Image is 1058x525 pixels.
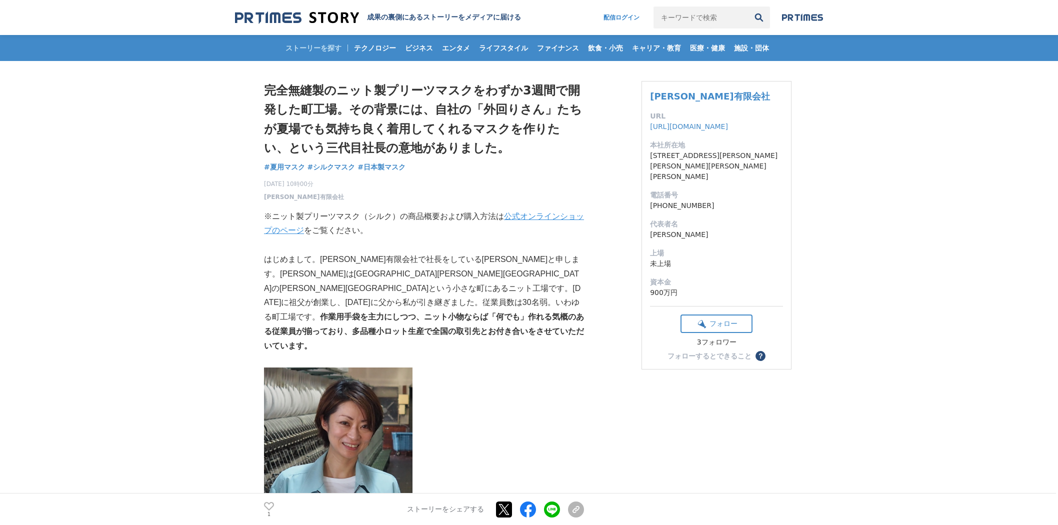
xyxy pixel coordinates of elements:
[650,150,783,182] dd: [STREET_ADDRESS][PERSON_NAME][PERSON_NAME][PERSON_NAME][PERSON_NAME]
[357,162,405,172] a: #日本製マスク
[650,258,783,269] dd: 未上場
[628,35,685,61] a: キャリア・教育
[686,35,729,61] a: 医療・健康
[782,13,823,21] img: prtimes
[628,43,685,52] span: キャリア・教育
[235,11,359,24] img: 成果の裏側にあるストーリーをメディアに届ける
[650,277,783,287] dt: 資本金
[307,162,355,172] a: #シルクマスク
[438,35,474,61] a: エンタメ
[350,43,400,52] span: テクノロジー
[680,314,752,333] button: フォロー
[264,81,584,158] h1: 完全無縫製のニット製プリーツマスクをわずか3週間で開発した町工場。その背景には、自社の「外回りさん」たちが夏場でも気持ち良く着用してくれるマスクを作りたい、という三代目社長の意地がありました。
[401,35,437,61] a: ビジネス
[730,35,773,61] a: 施設・団体
[653,6,748,28] input: キーワードで検索
[650,248,783,258] dt: 上場
[680,338,752,347] div: 3フォロワー
[748,6,770,28] button: 検索
[407,505,484,514] p: ストーリーをシェアする
[593,6,649,28] a: 配信ログイン
[755,351,765,361] button: ？
[264,312,584,350] strong: 作業用手袋を主力にしつつ、ニット小物ならば「何でも」作れる気概のある従業員が揃っており、多品種小ロット生産で全国の取引先とお付き合いをさせていただいています。
[730,43,773,52] span: 施設・団体
[264,179,344,188] span: [DATE] 10時00分
[350,35,400,61] a: テクノロジー
[264,511,274,516] p: 1
[438,43,474,52] span: エンタメ
[650,122,728,130] a: [URL][DOMAIN_NAME]
[264,252,584,353] p: はじめまして。[PERSON_NAME]有限会社で社長をしている[PERSON_NAME]と申します。[PERSON_NAME]は[GEOGRAPHIC_DATA][PERSON_NAME][G...
[533,35,583,61] a: ファイナンス
[401,43,437,52] span: ビジネス
[650,91,769,101] a: [PERSON_NAME]有限会社
[264,162,305,172] a: #夏用マスク
[475,43,532,52] span: ライフスタイル
[307,162,355,171] span: #シルクマスク
[757,352,764,359] span: ？
[650,111,783,121] dt: URL
[367,13,521,22] h2: 成果の裏側にあるストーリーをメディアに届ける
[264,367,412,518] img: thumbnail_0e521db0-a987-11ea-93c6-f3d421daaa21.jpg
[650,190,783,200] dt: 電話番号
[650,200,783,211] dd: [PHONE_NUMBER]
[650,287,783,298] dd: 900万円
[667,352,751,359] div: フォローするとできること
[357,162,405,171] span: #日本製マスク
[650,219,783,229] dt: 代表者名
[475,35,532,61] a: ライフスタイル
[235,11,521,24] a: 成果の裏側にあるストーリーをメディアに届ける 成果の裏側にあるストーリーをメディアに届ける
[584,35,627,61] a: 飲食・小売
[650,140,783,150] dt: 本社所在地
[533,43,583,52] span: ファイナンス
[584,43,627,52] span: 飲食・小売
[650,229,783,240] dd: [PERSON_NAME]
[264,192,344,201] a: [PERSON_NAME]有限会社
[686,43,729,52] span: 医療・健康
[264,162,305,171] span: #夏用マスク
[264,209,584,238] p: ※ニット製プリーツマスク（シルク）の商品概要および購入方法は をご覧ください。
